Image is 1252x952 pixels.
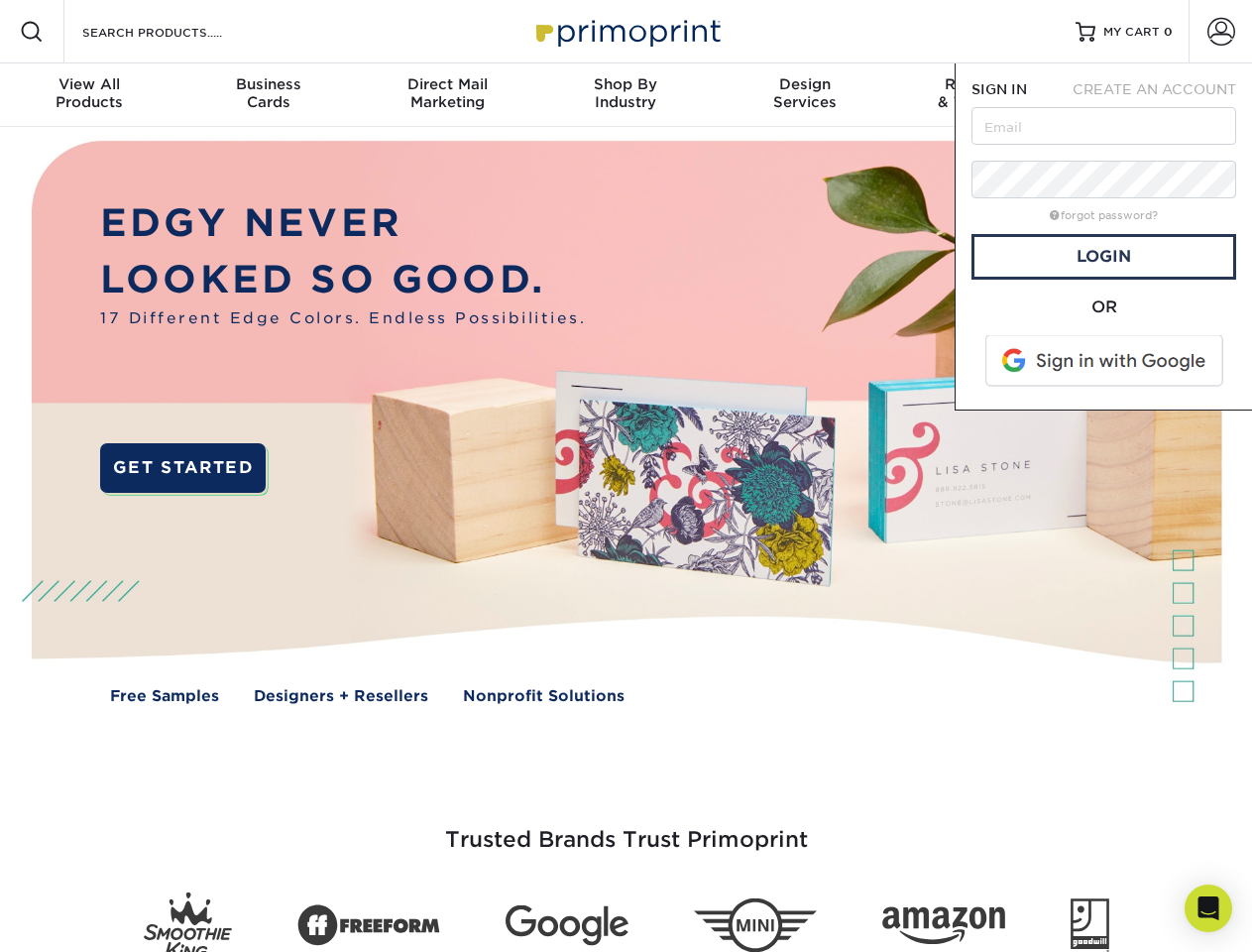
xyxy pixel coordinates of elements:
div: & Templates [894,75,1073,111]
div: OR [971,296,1236,319]
iframe: Google Customer Reviews [5,892,169,945]
img: Google [506,905,628,946]
span: Design [716,75,894,93]
img: Primoprint [527,10,726,53]
p: LOOKED SO GOOD. [100,252,586,308]
span: MY CART [1103,24,1160,41]
input: SEARCH PRODUCTS..... [80,20,274,44]
div: Marketing [358,75,536,111]
img: Amazon [882,907,1005,945]
input: Email [971,107,1236,145]
span: 17 Different Edge Colors. Endless Possibilities. [100,307,586,330]
img: Goodwill [1071,898,1109,952]
a: Free Samples [110,685,219,708]
a: forgot password? [1050,209,1158,222]
span: CREATE AN ACCOUNT [1073,81,1236,97]
a: BusinessCards [178,63,357,127]
div: Cards [178,75,357,111]
h3: Trusted Brands Trust Primoprint [47,779,1206,877]
a: GET STARTED [100,443,266,493]
div: Services [716,75,894,111]
div: Industry [536,75,715,111]
span: Resources [894,75,1073,93]
p: EDGY NEVER [100,195,586,252]
a: Login [971,234,1236,280]
span: Direct Mail [358,75,536,93]
span: Business [178,75,357,93]
span: SIGN IN [971,81,1027,97]
a: Designers + Resellers [254,685,428,708]
a: Nonprofit Solutions [463,685,625,708]
span: 0 [1164,25,1173,39]
a: Resources& Templates [894,63,1073,127]
a: Direct MailMarketing [358,63,536,127]
span: Shop By [536,75,715,93]
div: Open Intercom Messenger [1185,885,1232,932]
a: Shop ByIndustry [536,63,715,127]
a: DesignServices [716,63,894,127]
